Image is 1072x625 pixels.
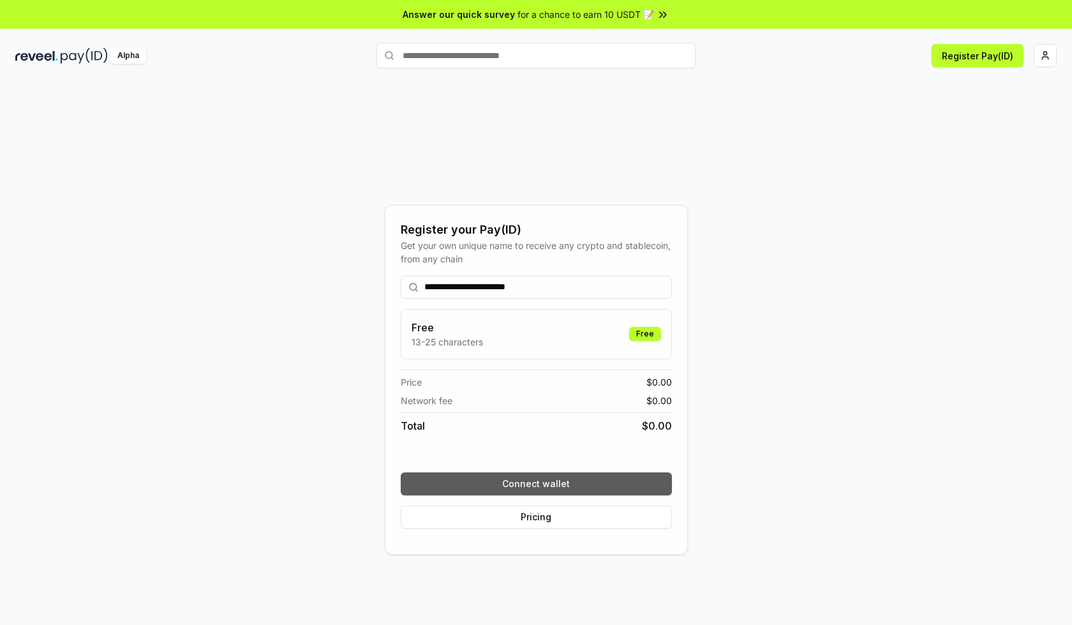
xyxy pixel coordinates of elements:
div: Get your own unique name to receive any crypto and stablecoin, from any chain [401,239,672,266]
button: Connect wallet [401,472,672,495]
span: for a chance to earn 10 USDT 📝 [517,8,654,21]
div: Register your Pay(ID) [401,221,672,239]
span: $ 0.00 [642,418,672,433]
p: 13-25 characters [412,335,483,349]
div: Free [629,327,661,341]
span: Total [401,418,425,433]
span: Answer our quick survey [403,8,515,21]
span: Price [401,375,422,389]
span: $ 0.00 [646,375,672,389]
h3: Free [412,320,483,335]
button: Register Pay(ID) [932,44,1024,67]
span: Network fee [401,394,452,407]
img: pay_id [61,48,108,64]
div: Alpha [110,48,146,64]
img: reveel_dark [15,48,58,64]
button: Pricing [401,506,672,529]
span: $ 0.00 [646,394,672,407]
